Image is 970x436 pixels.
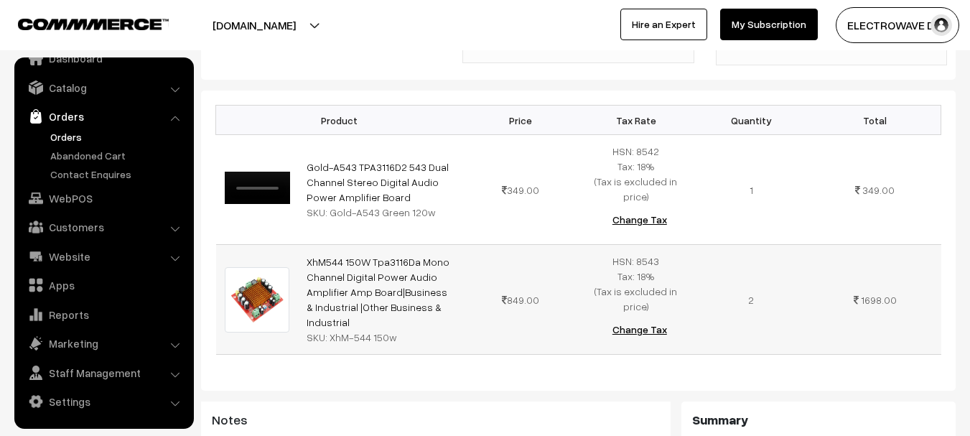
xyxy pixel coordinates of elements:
div: SKU: XhM-544 150w [307,330,454,345]
a: WebPOS [18,185,189,211]
button: ELECTROWAVE DE… [836,7,959,43]
span: 849.00 [502,294,539,306]
a: Marketing [18,330,189,356]
span: 1 [750,184,753,196]
a: Abandoned Cart [47,148,189,163]
a: Dashboard [18,45,189,71]
a: Reports [18,302,189,328]
a: Hire an Expert [620,9,707,40]
div: SKU: Gold-A543 Green 120w [307,205,454,220]
span: 349.00 [862,184,895,196]
a: Orders [18,103,189,129]
button: Change Tax [601,204,678,236]
img: COMMMERCE [18,19,169,29]
h3: Summary [692,412,945,428]
a: Website [18,243,189,269]
span: 1698.00 [861,294,897,306]
button: [DOMAIN_NAME] [162,7,346,43]
button: Change Tax [601,314,678,345]
a: Contact Enquires [47,167,189,182]
a: Settings [18,389,189,414]
video: Your browser does not support the video tag. [225,172,290,204]
a: Gold-A543 TPA3116D2 543 Dual Channel Stereo Digital Audio Power Amplifier Board [307,161,449,203]
a: Orders [47,129,189,144]
img: user [931,14,952,36]
th: Quantity [694,106,809,135]
a: Staff Management [18,360,189,386]
span: 2 [748,294,754,306]
th: Total [809,106,941,135]
a: COMMMERCE [18,14,144,32]
span: HSN: 8543 Tax: 18% (Tax is excluded in price) [594,255,677,312]
th: Price [463,106,579,135]
a: My Subscription [720,9,818,40]
th: Product [216,106,463,135]
h3: Notes [212,412,660,428]
a: Catalog [18,75,189,101]
a: XhM544 150W Tpa3116Da Mono Channel Digital Power Audio Amplifier Amp Board|Business & Industrial ... [307,256,449,328]
a: Apps [18,272,189,298]
span: HSN: 8542 Tax: 18% (Tax is excluded in price) [594,145,677,203]
th: Tax Rate [578,106,694,135]
span: 349.00 [502,184,539,196]
img: 61W+0EzIx7L._SL1024_.jpg [225,267,290,333]
a: Customers [18,214,189,240]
